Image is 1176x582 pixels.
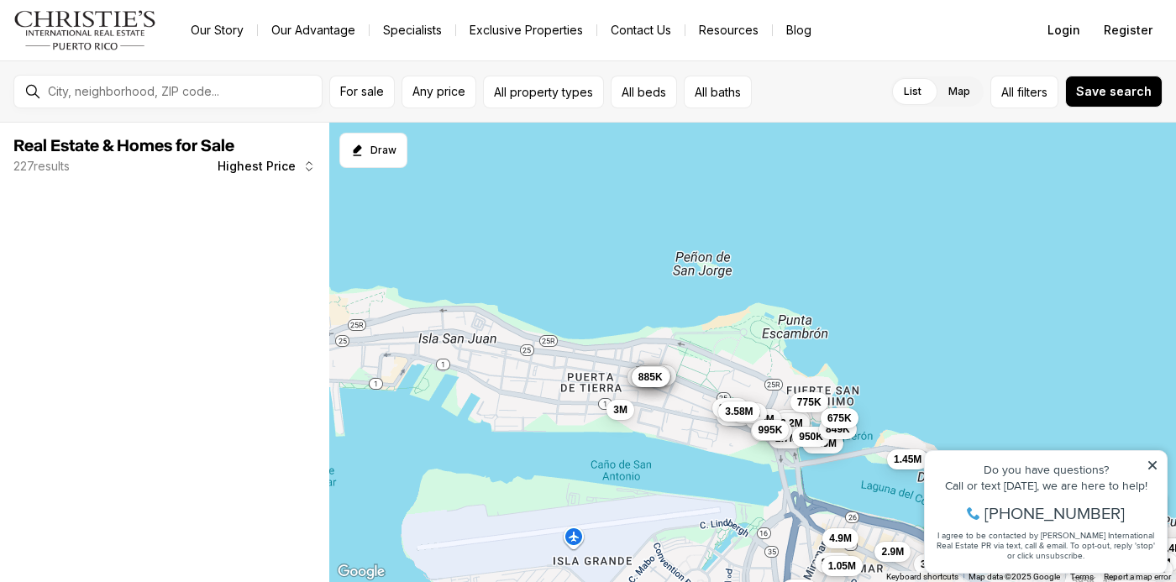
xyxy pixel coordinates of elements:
button: Start drawing [339,133,407,168]
span: All [1001,83,1014,101]
button: 2.9M [874,542,911,562]
a: Resources [685,18,772,42]
button: 995K [752,420,790,440]
button: All property types [483,76,604,108]
button: 4.9M [822,528,858,548]
span: 3M [613,403,627,417]
span: 1.05M [828,559,856,573]
span: 2.7M [719,401,742,415]
div: Do you have questions? [18,38,243,50]
button: 775K [790,392,828,412]
span: 849K [826,422,850,436]
span: Highest Price [218,160,296,173]
span: 870K [822,556,846,569]
div: Call or text [DATE], we are here to help! [18,54,243,66]
span: Any price [412,85,465,98]
span: 775K [797,396,822,409]
span: 885K [638,370,663,384]
span: 2.9M [881,545,904,558]
button: 3M [606,400,634,420]
button: 1.05M [822,556,863,576]
button: Highest Price [207,149,326,183]
button: Login [1037,13,1090,47]
span: Save search [1076,85,1152,98]
label: List [890,76,935,107]
button: Save search [1065,76,1163,107]
span: Login [1047,24,1080,37]
button: 885K [632,367,669,387]
button: 849K [819,419,857,439]
button: 2.7M [712,398,748,418]
p: 227 results [13,160,70,173]
span: Real Estate & Homes for Sale [13,138,234,155]
a: Specialists [370,18,455,42]
button: All beds [611,76,677,108]
span: [PHONE_NUMBER] [69,79,209,96]
span: I agree to be contacted by [PERSON_NAME] International Real Estate PR via text, call & email. To ... [21,103,239,135]
button: 870K [815,553,853,573]
label: Map [935,76,984,107]
button: Any price [402,76,476,108]
button: 3M [914,554,942,574]
button: For sale [329,76,395,108]
span: 3.58M [725,405,753,418]
span: 995K [759,423,783,437]
span: filters [1017,83,1047,101]
span: 4.9M [829,532,852,545]
span: Register [1104,24,1152,37]
button: 3.58M [718,401,759,422]
button: 875K [627,367,665,387]
a: Blog [773,18,825,42]
span: 1.45M [894,453,921,466]
button: Allfilters [990,76,1058,108]
img: logo [13,10,157,50]
button: 950K [792,427,830,447]
button: 3.2M [774,413,810,433]
button: 1.45M [887,449,928,469]
span: 675K [827,412,852,425]
button: Register [1094,13,1163,47]
button: All baths [684,76,752,108]
span: 3.2M [780,417,803,430]
button: 3.2M [774,410,810,430]
a: Exclusive Properties [456,18,596,42]
span: 950K [799,430,823,443]
button: 675K [821,408,858,428]
span: 699K [645,369,669,382]
a: Our Advantage [258,18,369,42]
a: Our Story [177,18,257,42]
button: Contact Us [597,18,685,42]
span: For sale [340,85,384,98]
